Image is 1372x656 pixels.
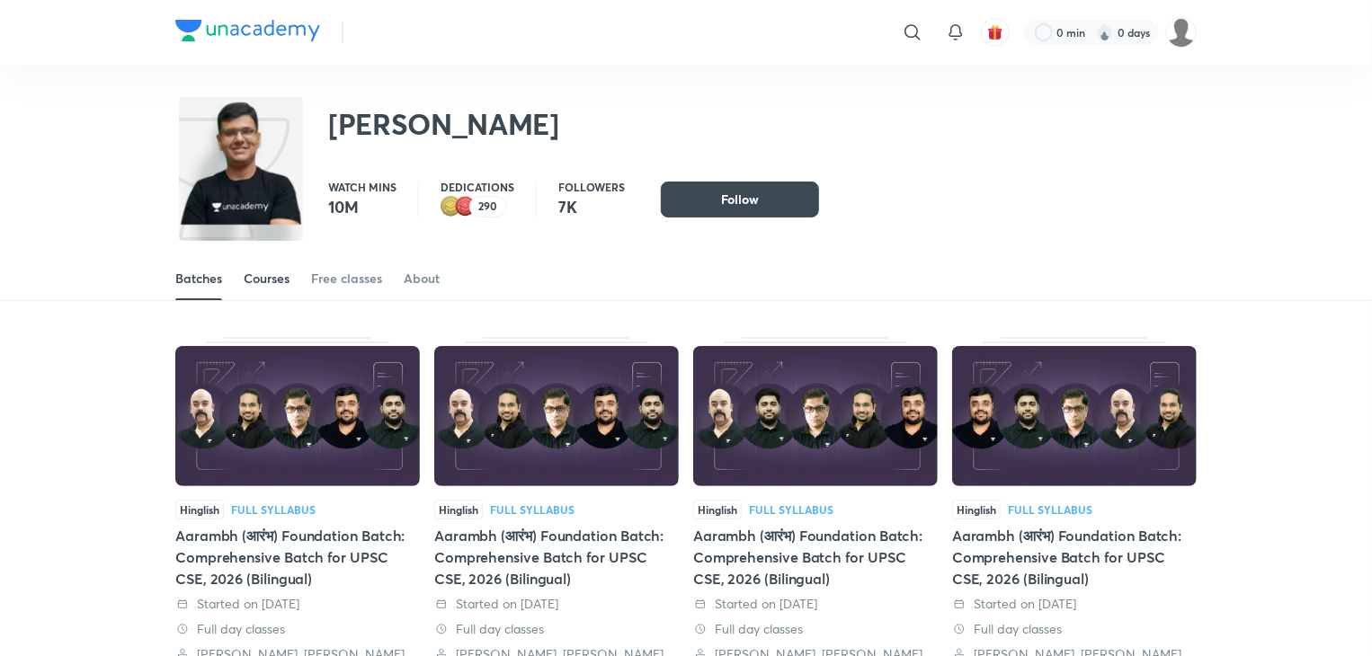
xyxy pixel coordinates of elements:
[404,270,440,288] div: About
[244,257,290,300] a: Courses
[952,595,1197,613] div: Started on 27 Feb 2025
[175,20,320,41] img: Company Logo
[311,257,382,300] a: Free classes
[404,257,440,300] a: About
[693,525,938,590] div: Aarambh (आरंभ) Foundation Batch: Comprehensive Batch for UPSC CSE, 2026 (Bilingual)
[175,20,320,46] a: Company Logo
[441,182,514,192] p: Dedications
[721,191,759,208] span: Follow
[1008,504,1092,515] div: Full Syllabus
[175,595,420,613] div: Started on 8 Jun 2025
[952,500,1001,519] span: Hinglish
[749,504,833,515] div: Full Syllabus
[1166,17,1197,48] img: bhakti
[693,595,938,613] div: Started on 7 Mar 2025
[244,270,290,288] div: Courses
[661,182,819,217] button: Follow
[558,196,625,217] p: 7K
[441,196,462,217] img: educator badge2
[952,346,1197,486] img: Thumbnail
[434,595,679,613] div: Started on 18 Apr 2025
[434,525,679,590] div: Aarambh (आरंभ) Foundation Batch: Comprehensive Batch for UPSC CSE, 2026 (Bilingual)
[952,620,1197,638] div: Full day classes
[981,18,1010,47] button: avatar
[175,270,222,288] div: Batches
[175,257,222,300] a: Batches
[175,525,420,590] div: Aarambh (आरंभ) Foundation Batch: Comprehensive Batch for UPSC CSE, 2026 (Bilingual)
[952,525,1197,590] div: Aarambh (आरंभ) Foundation Batch: Comprehensive Batch for UPSC CSE, 2026 (Bilingual)
[693,346,938,486] img: Thumbnail
[175,346,420,486] img: Thumbnail
[175,500,224,519] span: Hinglish
[328,106,559,142] h2: [PERSON_NAME]
[179,101,303,226] img: class
[328,196,396,217] p: 10M
[434,346,679,486] img: Thumbnail
[434,500,483,519] span: Hinglish
[1096,23,1114,41] img: streak
[434,620,679,638] div: Full day classes
[231,504,316,515] div: Full Syllabus
[558,182,625,192] p: Followers
[479,200,498,213] p: 290
[490,504,575,515] div: Full Syllabus
[693,620,938,638] div: Full day classes
[175,620,420,638] div: Full day classes
[455,196,477,217] img: educator badge1
[328,182,396,192] p: Watch mins
[693,500,742,519] span: Hinglish
[987,24,1003,40] img: avatar
[311,270,382,288] div: Free classes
